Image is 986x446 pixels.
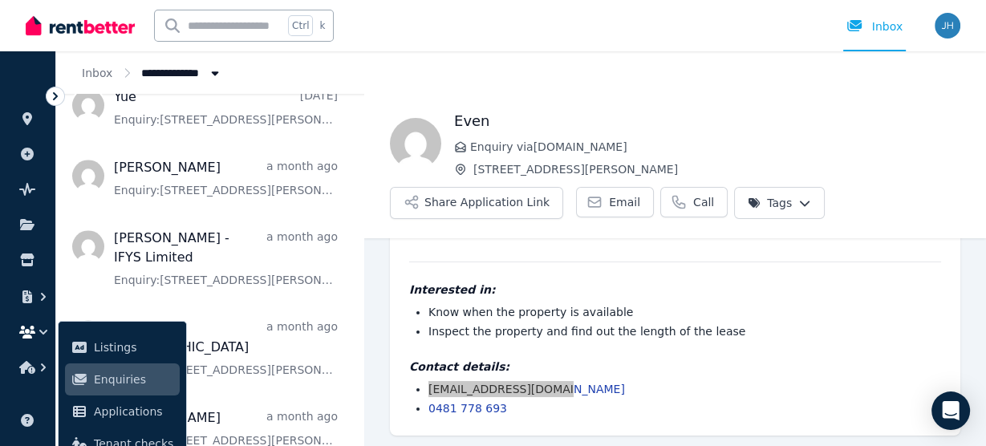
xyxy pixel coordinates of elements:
[65,331,180,363] a: Listings
[473,161,960,177] span: [STREET_ADDRESS][PERSON_NAME]
[319,19,325,32] span: k
[56,51,249,94] nav: Breadcrumb
[470,139,960,155] span: Enquiry via [DOMAIN_NAME]
[114,158,338,198] a: [PERSON_NAME]a month agoEnquiry:[STREET_ADDRESS][PERSON_NAME].
[94,338,173,357] span: Listings
[65,395,180,428] a: Applications
[114,318,338,378] a: Sherlleasa [GEOGRAPHIC_DATA]a month agoEnquiry:[STREET_ADDRESS][PERSON_NAME].
[409,359,941,375] h4: Contact details:
[454,110,960,132] h1: Even
[935,13,960,39] img: Serenity Stays Management Pty Ltd
[428,323,941,339] li: Inspect the property and find out the length of the lease
[609,194,640,210] span: Email
[114,229,338,288] a: [PERSON_NAME] - IFYS Limiteda month agoEnquiry:[STREET_ADDRESS][PERSON_NAME].
[390,118,441,169] img: Even
[576,187,654,217] a: Email
[734,187,825,219] button: Tags
[94,370,173,389] span: Enquiries
[82,67,112,79] a: Inbox
[428,304,941,320] li: Know when the property is available
[846,18,903,34] div: Inbox
[288,15,313,36] span: Ctrl
[114,87,338,128] a: Yue[DATE]Enquiry:[STREET_ADDRESS][PERSON_NAME].
[428,402,507,415] a: 0481 778 693
[26,14,135,38] img: RentBetter
[748,195,792,211] span: Tags
[660,187,728,217] a: Call
[65,363,180,395] a: Enquiries
[693,194,714,210] span: Call
[409,282,941,298] h4: Interested in:
[390,187,563,219] button: Share Application Link
[94,402,173,421] span: Applications
[428,383,625,395] a: [EMAIL_ADDRESS][DOMAIN_NAME]
[931,391,970,430] div: Open Intercom Messenger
